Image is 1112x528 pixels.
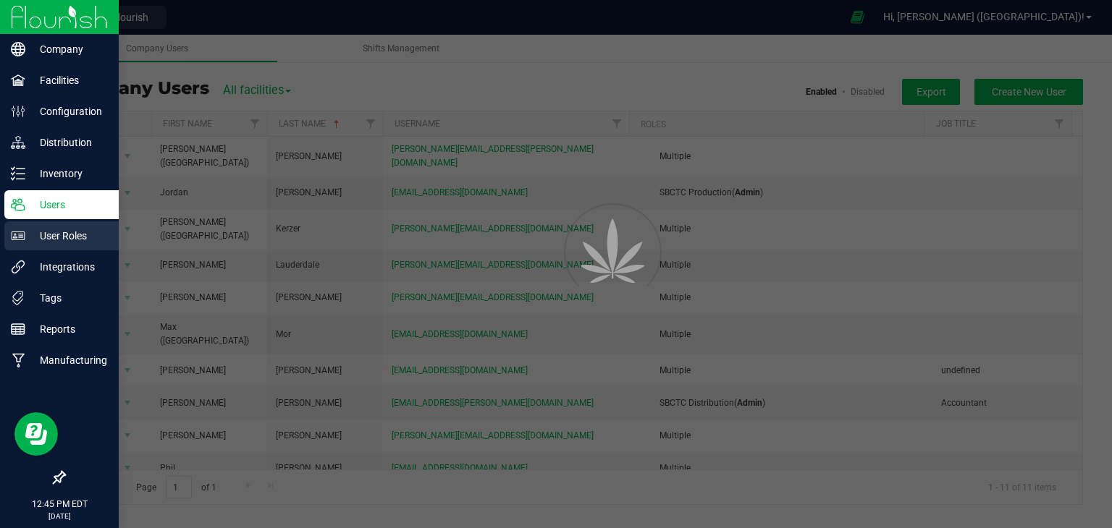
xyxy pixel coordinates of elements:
[25,134,112,151] p: Distribution
[11,135,25,150] inline-svg: Distribution
[11,197,25,212] inline-svg: Users
[25,165,112,182] p: Inventory
[25,196,112,213] p: Users
[11,73,25,88] inline-svg: Facilities
[25,320,112,338] p: Reports
[11,260,25,274] inline-svg: Integrations
[11,322,25,336] inline-svg: Reports
[7,511,112,521] p: [DATE]
[11,104,25,119] inline-svg: Configuration
[14,412,58,456] iframe: Resource center
[11,291,25,305] inline-svg: Tags
[7,498,112,511] p: 12:45 PM EDT
[11,353,25,367] inline-svg: Manufacturing
[11,42,25,56] inline-svg: Company
[11,229,25,243] inline-svg: User Roles
[25,258,112,276] p: Integrations
[25,72,112,89] p: Facilities
[25,41,112,58] p: Company
[25,352,112,369] p: Manufacturing
[25,289,112,307] p: Tags
[25,227,112,244] p: User Roles
[25,103,112,120] p: Configuration
[11,166,25,181] inline-svg: Inventory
